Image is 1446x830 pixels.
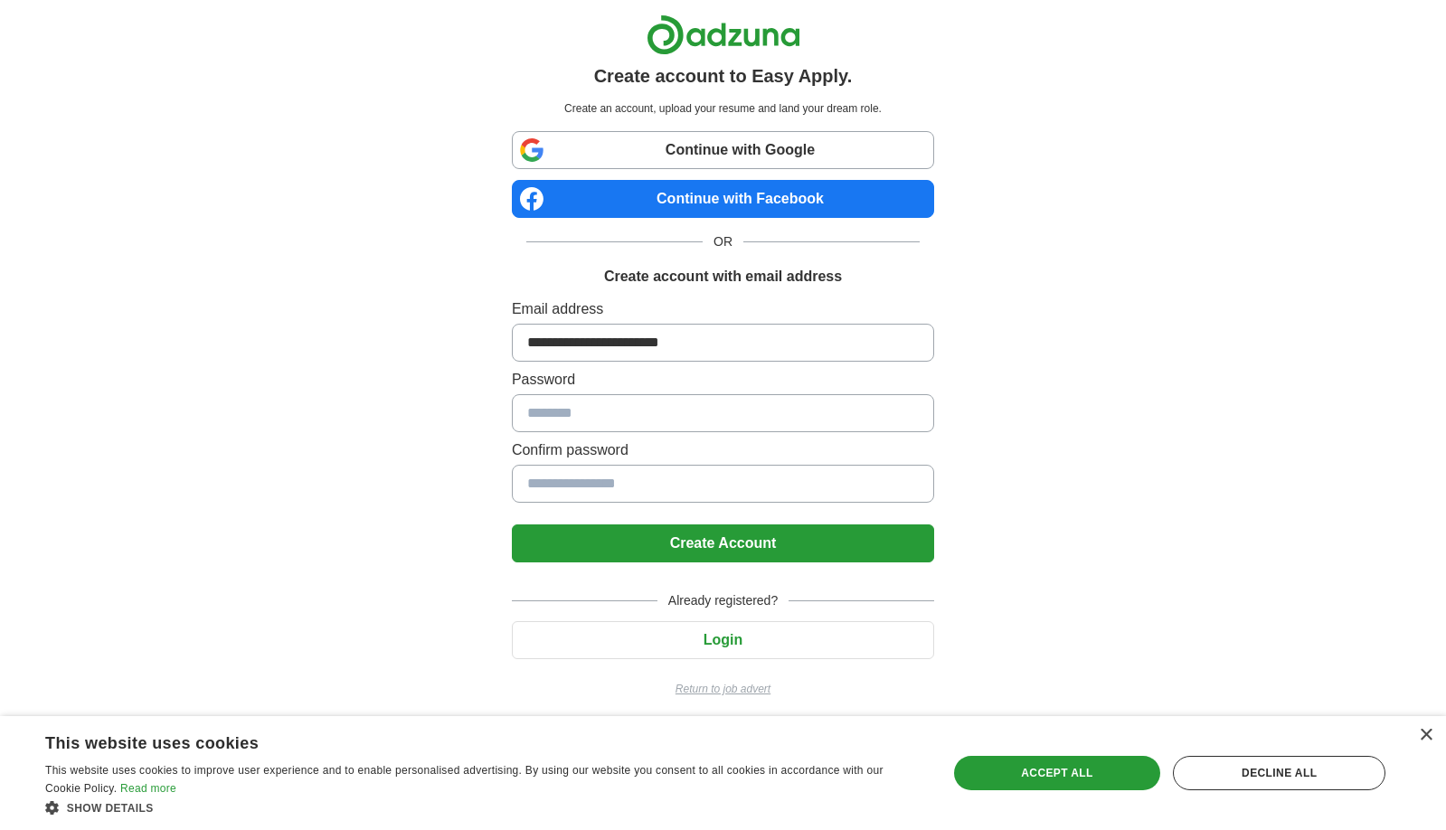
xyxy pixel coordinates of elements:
[512,439,934,461] label: Confirm password
[1419,729,1432,742] div: Close
[512,131,934,169] a: Continue with Google
[512,524,934,562] button: Create Account
[512,180,934,218] a: Continue with Facebook
[45,764,884,795] span: This website uses cookies to improve user experience and to enable personalised advertising. By u...
[647,14,800,55] img: Adzuna logo
[954,756,1161,790] div: Accept all
[512,681,934,697] a: Return to job advert
[1173,756,1385,790] div: Decline all
[512,632,934,647] a: Login
[604,266,842,288] h1: Create account with email address
[657,591,789,610] span: Already registered?
[45,798,921,816] div: Show details
[45,727,875,754] div: This website uses cookies
[512,621,934,659] button: Login
[512,298,934,320] label: Email address
[512,369,934,391] label: Password
[594,62,853,90] h1: Create account to Easy Apply.
[515,100,931,117] p: Create an account, upload your resume and land your dream role.
[703,232,743,251] span: OR
[67,802,154,815] span: Show details
[120,782,176,795] a: Read more, opens a new window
